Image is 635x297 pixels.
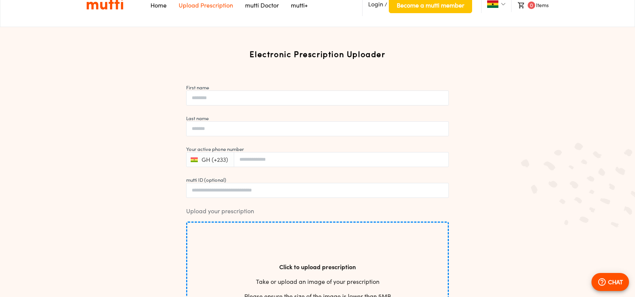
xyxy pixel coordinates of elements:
a: Navigates to Home Page [150,2,167,9]
label: mutti ID (optional) [186,176,226,184]
label: Last name [186,115,209,122]
img: Ghana [487,0,498,8]
span: Upload your prescription [186,207,449,216]
img: Dropdown [501,2,506,6]
a: Navigates to Prescription Upload Page [179,2,233,9]
p: Click to upload prescription [244,263,391,271]
p: Take or upload an image of your prescription [244,277,391,286]
button: CHAT [591,273,629,291]
span: Login [368,0,383,8]
label: Your active phone number [186,145,244,153]
button: GH (+233) [188,154,231,165]
span: 0 [528,2,535,9]
a: Navigates to mutti doctor website [245,2,279,9]
a: Navigates to mutti+ page [291,2,308,9]
h2: Electronic Prescription Uploader [186,48,449,60]
label: First name [186,84,209,91]
p: CHAT [608,277,623,286]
